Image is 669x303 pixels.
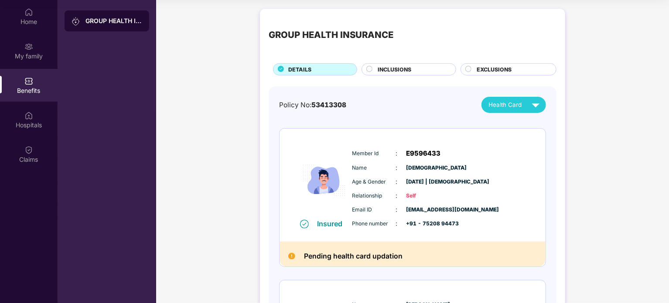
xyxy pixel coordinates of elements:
[406,220,450,228] span: +91 - 75208 94473
[288,253,295,260] img: Pending
[352,164,396,172] span: Name
[396,149,398,158] span: :
[396,191,398,201] span: :
[300,220,309,228] img: svg+xml;base64,PHN2ZyB4bWxucz0iaHR0cDovL3d3dy53My5vcmcvMjAwMC9zdmciIHdpZHRoPSIxNiIgaGVpZ2h0PSIxNi...
[352,150,396,158] span: Member Id
[477,65,512,74] span: EXCLUSIONS
[352,220,396,228] span: Phone number
[24,111,33,120] img: svg+xml;base64,PHN2ZyBpZD0iSG9zcGl0YWxzIiB4bWxucz0iaHR0cDovL3d3dy53My5vcmcvMjAwMC9zdmciIHdpZHRoPS...
[298,142,350,219] img: icon
[406,148,441,159] span: E9596433
[269,28,393,42] div: GROUP HEALTH INSURANCE
[528,97,543,112] img: svg+xml;base64,PHN2ZyB4bWxucz0iaHR0cDovL3d3dy53My5vcmcvMjAwMC9zdmciIHZpZXdCb3g9IjAgMCAyNCAyNCIgd2...
[279,100,346,110] div: Policy No:
[85,17,142,25] div: GROUP HEALTH INSURANCE
[352,192,396,200] span: Relationship
[24,42,33,51] img: svg+xml;base64,PHN2ZyB3aWR0aD0iMjAiIGhlaWdodD0iMjAiIHZpZXdCb3g9IjAgMCAyMCAyMCIgZmlsbD0ibm9uZSIgeG...
[311,101,346,109] span: 53413308
[396,205,398,214] span: :
[396,219,398,228] span: :
[317,219,348,228] div: Insured
[396,177,398,187] span: :
[72,17,80,26] img: svg+xml;base64,PHN2ZyB3aWR0aD0iMjAiIGhlaWdodD0iMjAiIHZpZXdCb3g9IjAgMCAyMCAyMCIgZmlsbD0ibm9uZSIgeG...
[352,178,396,186] span: Age & Gender
[24,77,33,85] img: svg+xml;base64,PHN2ZyBpZD0iQmVuZWZpdHMiIHhtbG5zPSJodHRwOi8vd3d3LnczLm9yZy8yMDAwL3N2ZyIgd2lkdGg9Ij...
[488,100,522,109] span: Health Card
[378,65,411,74] span: INCLUSIONS
[24,146,33,154] img: svg+xml;base64,PHN2ZyBpZD0iQ2xhaW0iIHhtbG5zPSJodHRwOi8vd3d3LnczLm9yZy8yMDAwL3N2ZyIgd2lkdGg9IjIwIi...
[406,206,450,214] span: [EMAIL_ADDRESS][DOMAIN_NAME]
[406,178,450,186] span: [DATE] | [DEMOGRAPHIC_DATA]
[481,97,546,113] button: Health Card
[288,65,311,74] span: DETAILS
[406,164,450,172] span: [DEMOGRAPHIC_DATA]
[406,192,450,200] span: Self
[304,250,403,262] h2: Pending health card updation
[396,163,398,173] span: :
[352,206,396,214] span: Email ID
[24,8,33,17] img: svg+xml;base64,PHN2ZyBpZD0iSG9tZSIgeG1sbnM9Imh0dHA6Ly93d3cudzMub3JnLzIwMDAvc3ZnIiB3aWR0aD0iMjAiIG...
